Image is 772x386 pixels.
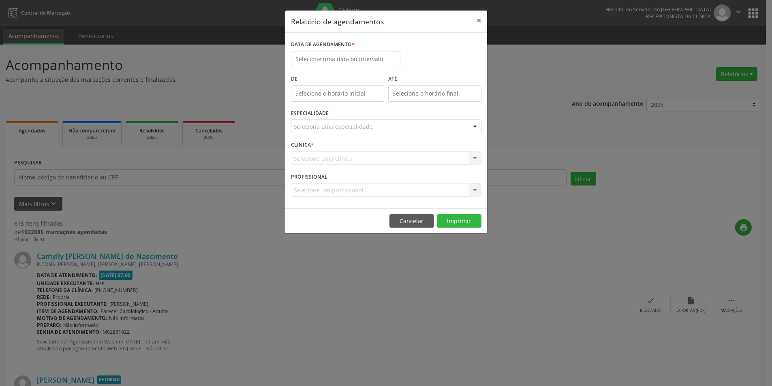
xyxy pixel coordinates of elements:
label: PROFISSIONAL [291,171,327,183]
input: Selecione o horário inicial [291,85,384,102]
label: DATA DE AGENDAMENTO [291,38,355,51]
input: Selecione uma data ou intervalo [291,51,400,67]
button: Close [471,11,487,30]
label: ATÉ [388,73,481,85]
label: CLÍNICA [291,139,314,151]
span: Seleciona uma especialidade [294,122,373,131]
h5: Relatório de agendamentos [291,16,384,27]
button: Imprimir [437,214,481,228]
label: De [291,73,384,85]
input: Selecione o horário final [388,85,481,102]
button: Cancelar [389,214,434,228]
label: ESPECIALIDADE [291,107,329,120]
